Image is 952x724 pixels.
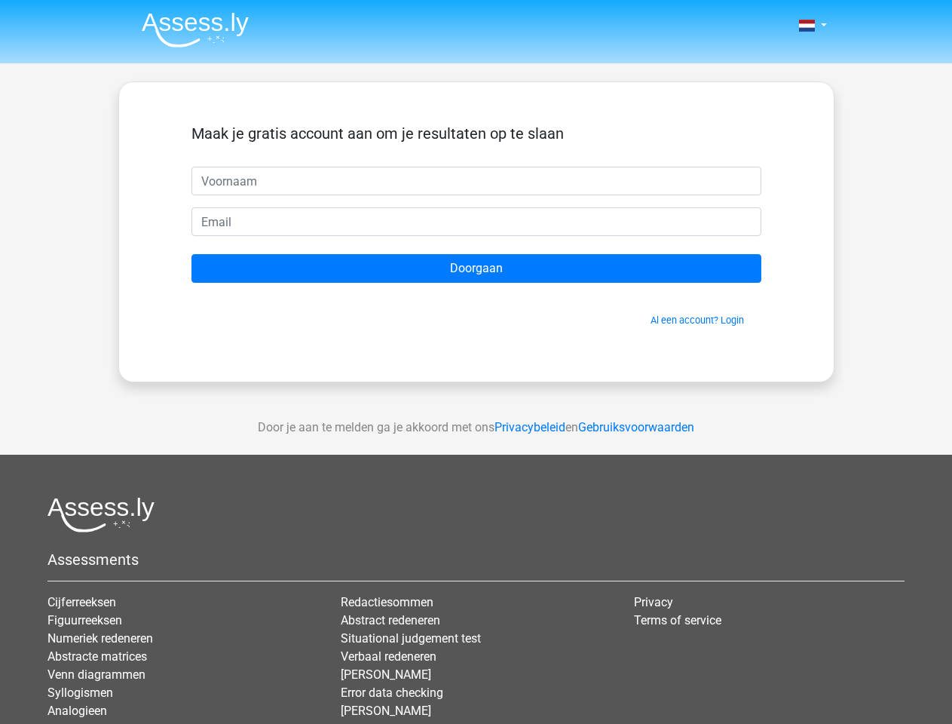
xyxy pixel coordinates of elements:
[634,595,673,609] a: Privacy
[47,613,122,627] a: Figuurreeksen
[47,704,107,718] a: Analogieen
[47,497,155,532] img: Assessly logo
[634,613,721,627] a: Terms of service
[341,613,440,627] a: Abstract redeneren
[494,420,565,434] a: Privacybeleid
[341,649,436,664] a: Verbaal redeneren
[341,595,433,609] a: Redactiesommen
[47,667,145,682] a: Venn diagrammen
[191,167,761,195] input: Voornaam
[341,704,431,718] a: [PERSON_NAME]
[191,124,761,143] h5: Maak je gratis account aan om je resultaten op te slaan
[341,667,431,682] a: [PERSON_NAME]
[142,12,249,48] img: Assessly
[341,631,481,646] a: Situational judgement test
[47,686,113,700] a: Syllogismen
[47,551,905,569] h5: Assessments
[191,254,761,283] input: Doorgaan
[578,420,694,434] a: Gebruiksvoorwaarden
[47,649,147,664] a: Abstracte matrices
[47,631,153,646] a: Numeriek redeneren
[47,595,116,609] a: Cijferreeksen
[191,207,761,236] input: Email
[650,314,744,326] a: Al een account? Login
[341,686,443,700] a: Error data checking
